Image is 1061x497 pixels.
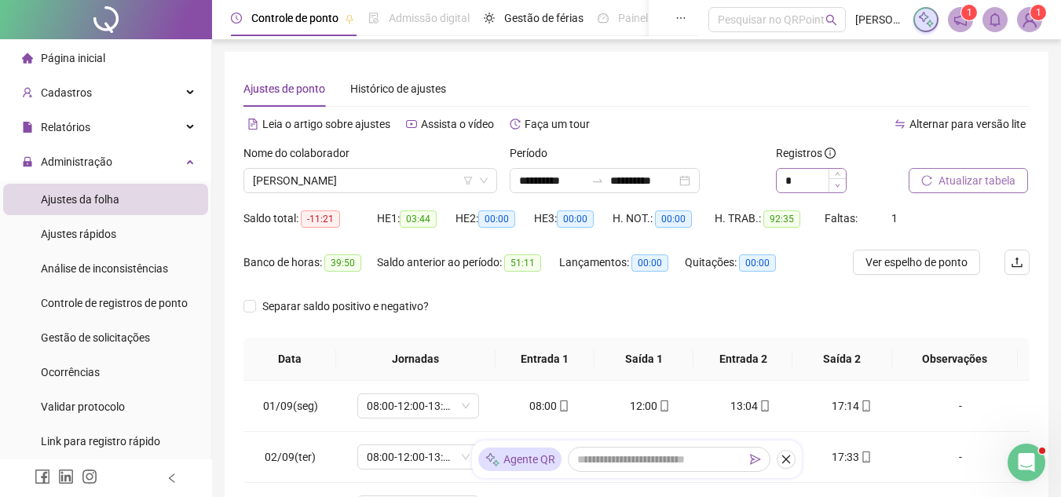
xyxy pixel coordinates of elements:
div: - [914,448,1007,466]
span: youtube [406,119,417,130]
span: Ocorrências [41,366,100,378]
span: mobile [657,400,670,411]
div: 17:14 [814,397,889,415]
span: Ver espelho de ponto [865,254,968,271]
th: Saída 2 [792,338,891,381]
span: Assista o vídeo [421,118,494,130]
span: Página inicial [41,52,105,64]
span: 01/09(seg) [263,400,318,412]
span: search [825,14,837,26]
span: Gestão de solicitações [41,331,150,344]
span: linkedin [58,469,74,484]
div: Saldo total: [243,210,377,228]
button: Ver espelho de ponto [853,250,980,275]
label: Nome do colaborador [243,144,360,162]
span: mobile [758,400,770,411]
label: Período [510,144,558,162]
iframe: Intercom live chat [1008,444,1045,481]
span: up [835,171,840,177]
div: Quitações: [685,254,795,272]
span: 02/09(ter) [265,451,316,463]
span: Leia o artigo sobre ajustes [262,118,390,130]
span: lock [22,156,33,167]
span: Atualizar tabela [938,172,1015,189]
th: Saída 1 [595,338,693,381]
span: file [22,122,33,133]
th: Entrada 1 [496,338,595,381]
span: reload [921,175,932,186]
div: 13:04 [713,397,788,415]
span: 1 [967,7,972,18]
span: 1 [891,212,898,225]
span: home [22,53,33,64]
span: facebook [35,469,50,484]
span: Administração [41,155,112,168]
span: pushpin [345,14,354,24]
span: Alternar para versão lite [909,118,1026,130]
span: down [479,176,488,185]
span: 51:11 [504,254,541,272]
span: 39:50 [324,254,361,272]
div: 08:00 [512,397,587,415]
span: upload [1011,256,1023,269]
span: Relatórios [41,121,90,133]
span: Increase Value [829,169,846,178]
span: 08:00-12:00-13:00-17:00 [367,394,470,418]
div: - [914,397,1007,415]
span: Cadastros [41,86,92,99]
span: mobile [859,400,872,411]
div: 17:33 [814,448,889,466]
span: Histórico de ajustes [350,82,446,95]
span: history [510,119,521,130]
sup: 1 [961,5,977,20]
span: 00:00 [557,210,594,228]
img: 33668 [1018,8,1041,31]
span: Decrease Value [829,178,846,192]
span: Separar saldo positivo e negativo? [256,298,435,315]
img: sparkle-icon.fc2bf0ac1784a2077858766a79e2daf3.svg [917,11,935,28]
span: mobile [557,400,569,411]
span: Gestão de férias [504,12,584,24]
span: left [166,473,177,484]
span: Faça um tour [525,118,590,130]
span: 03:44 [400,210,437,228]
span: Análise de inconsistências [41,262,168,275]
div: HE 3: [534,210,613,228]
span: Painel do DP [618,12,679,24]
span: mobile [859,451,872,462]
button: Atualizar tabela [909,168,1028,193]
div: HE 1: [377,210,455,228]
span: Admissão digital [389,12,470,24]
span: send [750,454,761,465]
div: Agente QR [478,448,562,471]
span: down [835,183,840,188]
span: 00:00 [631,254,668,272]
span: filter [463,176,473,185]
span: notification [953,13,968,27]
div: Saldo anterior ao período: [377,254,559,272]
span: instagram [82,469,97,484]
span: bell [988,13,1002,27]
span: Observações [905,350,1005,367]
th: Entrada 2 [693,338,792,381]
span: Controle de ponto [251,12,338,24]
span: to [591,174,604,187]
div: Lançamentos: [559,254,685,272]
sup: Atualize o seu contato no menu Meus Dados [1030,5,1046,20]
span: Ajustes rápidos [41,228,116,240]
span: close [781,454,792,465]
span: Controle de registros de ponto [41,297,188,309]
span: MARIANA COUTINHO SANTOS [253,169,488,192]
span: file-done [368,13,379,24]
span: 92:35 [763,210,800,228]
span: 00:00 [655,210,692,228]
span: [PERSON_NAME] [855,11,904,28]
span: Ajustes da folha [41,193,119,206]
th: Jornadas [336,338,496,381]
span: Faltas: [825,212,860,225]
span: swap-right [591,174,604,187]
span: Ajustes de ponto [243,82,325,95]
span: info-circle [825,148,836,159]
span: 00:00 [478,210,515,228]
span: user-add [22,87,33,98]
